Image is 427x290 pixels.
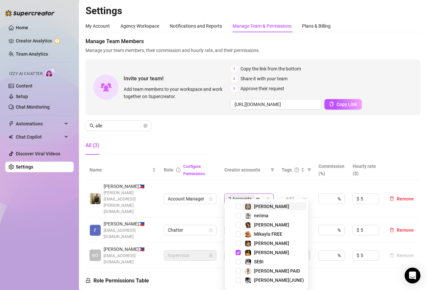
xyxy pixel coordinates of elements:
[16,132,63,142] span: Chat Copilot
[9,135,13,139] img: Chat Copilot
[170,22,222,30] div: Notifications and Reports
[236,277,241,283] span: Select tree node
[387,226,416,234] button: Remove
[86,47,420,54] span: Manage your team members, their commission and hourly rate, and their permissions.
[16,25,28,30] a: Home
[45,68,55,78] img: AI Chatter
[240,75,288,82] span: Share it with your team
[236,213,241,218] span: Select tree node
[245,213,251,219] img: neiima
[245,231,251,237] img: Mikayla FREE
[16,104,50,110] a: Chat Monitoring
[349,160,383,180] th: Hourly rate ($)
[86,160,160,180] th: Name
[387,251,416,259] button: Remove
[86,277,149,285] h5: Role Permissions Table
[397,227,414,233] span: Remove
[254,222,289,227] span: [PERSON_NAME]
[209,228,213,232] span: lock
[168,250,213,260] span: Supervisor
[236,241,241,246] span: Select tree node
[231,85,238,92] span: 3
[95,122,142,129] input: Search members
[86,22,110,30] div: My Account
[164,167,173,172] span: Role
[405,268,420,283] div: Open Intercom Messenger
[236,204,241,209] span: Select tree node
[240,85,284,92] span: Approve their request
[245,241,251,247] img: Sumner
[5,10,55,16] img: logo-BBDzfeDw.svg
[168,194,213,204] span: Account Manager
[86,5,420,17] h2: Settings
[389,196,394,201] span: delete
[236,231,241,237] span: Select tree node
[245,204,251,210] img: Elsa
[124,86,228,100] span: Add team members to your workspace and work together on Supercreator.
[236,259,241,264] span: Select tree node
[16,83,33,89] a: Content
[329,102,334,106] span: copy
[314,160,349,180] th: Commission (%)
[16,36,68,46] a: Creator Analytics exclamation-circle
[236,268,241,274] span: Select tree node
[104,183,156,190] span: [PERSON_NAME] 🇵🇭
[209,197,213,201] span: lock
[16,151,60,156] a: Discover Viral Videos
[120,22,159,30] div: Agency Workspace
[209,253,213,257] span: lock
[90,193,101,204] img: Allen Valenzuela
[16,119,63,129] span: Automations
[245,222,251,228] img: Chloe
[389,228,394,232] span: delete
[245,259,251,265] img: SEBI
[254,250,289,255] span: [PERSON_NAME]
[233,22,291,30] div: Manage Team & Permissions
[254,241,289,246] span: [PERSON_NAME]
[254,231,282,237] span: Mikayla FREE
[245,250,251,256] img: Molly
[254,277,304,283] span: [PERSON_NAME](JUNE)
[307,168,311,172] span: filter
[229,195,252,202] span: 2 Accounts
[337,102,357,107] span: Copy Link
[9,71,42,77] span: Izzy AI Chatter
[86,142,99,149] div: All (3)
[236,222,241,227] span: Select tree node
[9,121,14,126] span: thunderbolt
[282,166,292,173] span: Tags
[231,65,238,72] span: 1
[86,278,91,283] span: lock
[89,166,151,173] span: Name
[104,246,156,253] span: [PERSON_NAME] 🇵🇭
[143,124,147,128] button: close-circle
[89,123,94,128] span: search
[86,38,420,45] span: Manage Team Members
[90,225,101,236] img: rogielyn caballero
[104,220,156,227] span: [PERSON_NAME] 🇵🇭
[104,227,156,240] span: [EMAIL_ADDRESS][DOMAIN_NAME]
[254,213,268,218] span: neiima
[240,65,301,72] span: Copy the link from the bottom
[245,268,251,274] img: Mikayla PAID
[306,165,313,175] span: filter
[231,75,238,82] span: 2
[270,168,274,172] span: filter
[226,195,255,203] span: 2 Accounts
[397,196,414,201] span: Remove
[387,195,416,203] button: Remove
[168,225,213,235] span: Chatter
[254,268,300,274] span: [PERSON_NAME] PAID
[16,51,48,57] a: Team Analytics
[266,197,270,201] span: team
[236,250,241,255] span: Select tree node
[245,277,251,283] img: MAGGIE(JUNE)
[324,99,362,110] button: Copy Link
[16,94,28,99] a: Setup
[104,253,156,265] span: [EMAIL_ADDRESS][DOMAIN_NAME]
[104,190,156,215] span: [PERSON_NAME][EMAIL_ADDRESS][PERSON_NAME][DOMAIN_NAME]
[254,259,264,264] span: SEBI
[92,252,98,259] span: RO
[294,168,299,172] span: question-circle
[269,165,276,175] span: filter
